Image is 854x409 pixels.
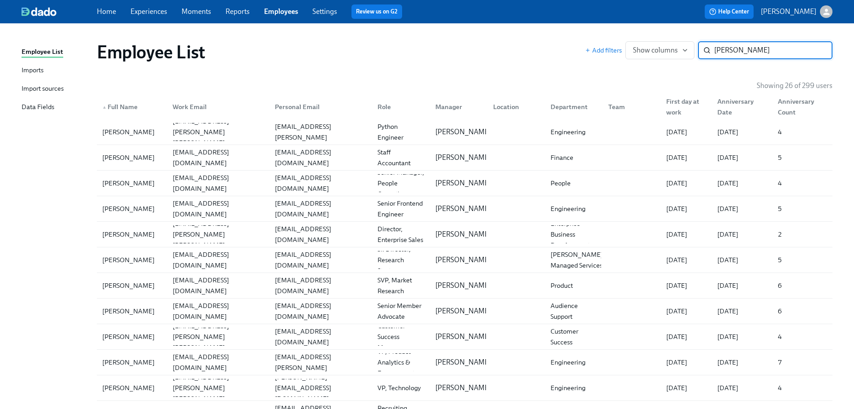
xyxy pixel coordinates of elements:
[432,101,486,112] div: Manager
[663,203,710,214] div: [DATE]
[774,331,831,342] div: 4
[271,275,370,296] div: [EMAIL_ADDRESS][DOMAIN_NAME]
[22,47,63,58] div: Employee List
[97,222,832,247] a: [PERSON_NAME][PERSON_NAME][EMAIL_ADDRESS][PERSON_NAME][PERSON_NAME][DOMAIN_NAME][EMAIL_ADDRESS][D...
[374,346,428,378] div: VP, Product Analytics & Engagement
[435,153,491,163] p: [PERSON_NAME]
[435,383,491,393] p: [PERSON_NAME]
[271,147,370,168] div: [EMAIL_ADDRESS][DOMAIN_NAME]
[169,198,268,220] div: [EMAIL_ADDRESS][DOMAIN_NAME]
[428,98,486,116] div: Manager
[714,127,770,137] div: [DATE]
[435,204,491,214] p: [PERSON_NAME]
[225,7,250,16] a: Reports
[435,255,491,265] p: [PERSON_NAME]
[271,326,370,347] div: [EMAIL_ADDRESS][DOMAIN_NAME]
[97,247,832,273] a: [PERSON_NAME][EMAIL_ADDRESS][DOMAIN_NAME][EMAIL_ADDRESS][DOMAIN_NAME]Sr. Director, Research Strat...
[663,229,710,240] div: [DATE]
[165,98,268,116] div: Work Email
[435,281,491,290] p: [PERSON_NAME]
[714,229,770,240] div: [DATE]
[271,372,370,404] div: [PERSON_NAME][EMAIL_ADDRESS][DOMAIN_NAME]
[97,171,832,196] a: [PERSON_NAME][EMAIL_ADDRESS][DOMAIN_NAME][EMAIL_ADDRESS][DOMAIN_NAME]Senior Manager, People Opera...
[169,300,268,322] div: [EMAIL_ADDRESS][DOMAIN_NAME]
[182,7,211,16] a: Moments
[374,224,428,245] div: Director, Enterprise Sales
[22,7,56,16] img: dado
[435,332,491,342] p: [PERSON_NAME]
[374,101,428,112] div: Role
[663,331,710,342] div: [DATE]
[663,255,710,265] div: [DATE]
[547,101,601,112] div: Department
[705,4,754,19] button: Help Center
[374,147,428,168] div: Staff Accountant
[271,101,370,112] div: Personal Email
[271,110,370,154] div: [PERSON_NAME][EMAIL_ADDRESS][PERSON_NAME][DOMAIN_NAME]
[22,7,97,16] a: dado
[663,280,710,291] div: [DATE]
[714,203,770,214] div: [DATE]
[774,357,831,368] div: 7
[714,255,770,265] div: [DATE]
[547,249,608,271] div: [PERSON_NAME], Managed Services
[169,101,268,112] div: Work Email
[97,324,832,350] a: [PERSON_NAME][PERSON_NAME][EMAIL_ADDRESS][PERSON_NAME][PERSON_NAME][DOMAIN_NAME][EMAIL_ADDRESS][D...
[374,300,428,322] div: Senior Member Advocate
[547,152,601,163] div: Finance
[710,98,770,116] div: Anniversary Date
[169,147,268,168] div: [EMAIL_ADDRESS][DOMAIN_NAME]
[625,41,694,59] button: Show columns
[351,4,402,19] button: Review us on G2
[605,101,659,112] div: Team
[714,306,770,317] div: [DATE]
[97,145,832,170] div: [PERSON_NAME][EMAIL_ADDRESS][DOMAIN_NAME][EMAIL_ADDRESS][DOMAIN_NAME]Staff Accountant[PERSON_NAME...
[547,203,601,214] div: Engineering
[585,46,622,55] span: Add filters
[547,326,601,347] div: Customer Success
[97,119,832,145] a: [PERSON_NAME][PERSON_NAME][EMAIL_ADDRESS][PERSON_NAME][PERSON_NAME][DOMAIN_NAME][PERSON_NAME][EMA...
[99,383,165,393] div: [PERSON_NAME]
[663,357,710,368] div: [DATE]
[169,275,268,296] div: [EMAIL_ADDRESS][DOMAIN_NAME]
[271,198,370,220] div: [EMAIL_ADDRESS][DOMAIN_NAME]
[374,198,428,220] div: Senior Frontend Engineer
[547,127,601,137] div: Engineering
[370,98,428,116] div: Role
[356,7,398,16] a: Review us on G2
[774,255,831,265] div: 5
[99,280,165,291] div: [PERSON_NAME]
[761,5,832,18] button: [PERSON_NAME]
[714,280,770,291] div: [DATE]
[547,218,601,251] div: Enterprise Business Development
[99,203,165,214] div: [PERSON_NAME]
[99,229,165,240] div: [PERSON_NAME]
[774,306,831,317] div: 6
[714,383,770,393] div: [DATE]
[169,352,268,373] div: [EMAIL_ADDRESS][DOMAIN_NAME]
[435,306,491,316] p: [PERSON_NAME]
[99,306,165,317] div: [PERSON_NAME]
[374,121,428,143] div: Python Engineer
[271,224,370,245] div: [EMAIL_ADDRESS][DOMAIN_NAME]
[547,357,601,368] div: Engineering
[99,357,165,368] div: [PERSON_NAME]
[22,65,90,76] a: Imports
[99,255,165,265] div: [PERSON_NAME]
[97,299,832,324] div: [PERSON_NAME][EMAIL_ADDRESS][DOMAIN_NAME][EMAIL_ADDRESS][DOMAIN_NAME]Senior Member Advocate[PERSO...
[490,101,544,112] div: Location
[97,299,832,324] a: [PERSON_NAME][EMAIL_ADDRESS][DOMAIN_NAME][EMAIL_ADDRESS][DOMAIN_NAME]Senior Member Advocate[PERSO...
[99,101,141,112] div: Full Name
[659,98,710,116] div: First day at work
[774,280,831,291] div: 6
[99,152,165,163] div: [PERSON_NAME]
[771,98,831,116] div: Anniversary Count
[97,196,832,222] a: [PERSON_NAME][EMAIL_ADDRESS][DOMAIN_NAME][EMAIL_ADDRESS][DOMAIN_NAME]Senior Frontend Engineer[PER...
[169,310,268,364] div: [PERSON_NAME][EMAIL_ADDRESS][PERSON_NAME][PERSON_NAME][DOMAIN_NAME]
[374,275,428,296] div: SVP, Market Research
[774,178,831,189] div: 4
[663,383,710,393] div: [DATE]
[547,280,601,291] div: Product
